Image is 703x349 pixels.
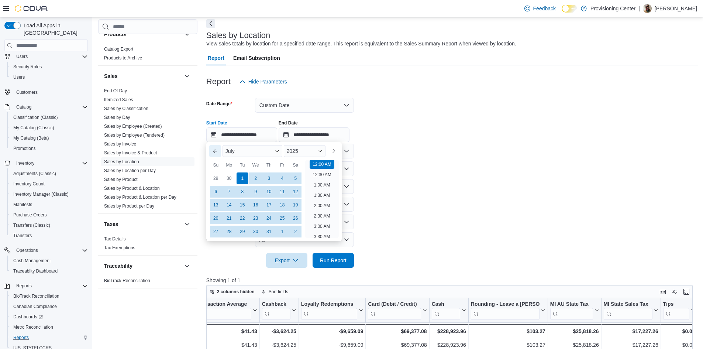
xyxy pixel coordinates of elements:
div: $17,227.26 [603,327,658,336]
button: Operations [13,246,41,255]
span: Inventory Count [13,181,45,187]
button: BioTrack Reconciliation [7,291,91,301]
button: Inventory Manager (Classic) [7,189,91,199]
span: Operations [13,246,88,255]
button: My Catalog (Classic) [7,123,91,133]
button: Keyboard shortcuts [658,287,667,296]
a: BioTrack Reconciliation [104,278,150,283]
span: Promotions [13,146,36,151]
a: Purchase Orders [10,211,50,219]
h3: Report [206,77,231,86]
a: BioTrack Reconciliation [10,292,62,301]
div: day-28 [223,226,235,237]
button: Open list of options [344,166,349,172]
div: day-25 [276,212,288,224]
button: Loyalty Redemptions [301,301,363,320]
li: 12:30 AM [310,170,334,179]
div: day-29 [210,172,222,184]
a: Dashboards [10,312,46,321]
span: BioTrack Reconciliation [13,293,59,299]
span: Sales by Product [104,177,138,182]
span: Customers [16,89,38,95]
span: Classification (Classic) [10,113,88,122]
button: Products [104,31,181,38]
button: Transaction Average [196,301,257,320]
button: Purchase Orders [7,210,91,220]
span: My Catalog (Classic) [13,125,54,131]
h3: Products [104,31,127,38]
div: day-21 [223,212,235,224]
span: Customers [13,88,88,97]
span: Export [270,253,303,268]
span: Sales by Invoice & Product [104,150,157,156]
span: Security Roles [10,62,88,71]
span: Manifests [13,202,32,208]
button: Open list of options [344,184,349,189]
input: Press the down key to open a popover containing a calendar. [279,127,349,142]
div: day-9 [250,186,262,198]
div: Cash [431,301,460,320]
button: Reports [1,281,91,291]
span: Products to Archive [104,55,142,61]
div: Tips [663,301,689,320]
button: Traceability [104,262,181,270]
img: Cova [15,5,48,12]
button: Traceabilty Dashboard [7,266,91,276]
span: Operations [16,247,38,253]
span: Inventory [13,159,88,168]
span: Dashboards [10,312,88,321]
div: day-1 [276,226,288,237]
span: Users [16,54,28,59]
a: Inventory Count [10,179,48,188]
button: Tips [663,301,695,320]
div: day-4 [276,172,288,184]
span: Traceabilty Dashboard [10,267,88,276]
div: Card (Debit / Credit) [368,301,421,320]
span: July [225,148,235,154]
span: Users [10,73,88,82]
div: day-20 [210,212,222,224]
span: 2 columns hidden [217,289,255,295]
button: Sales [183,72,192,81]
span: Transfers (Classic) [10,221,88,230]
div: $41.43 [196,327,257,336]
button: My Catalog (Beta) [7,133,91,143]
a: Sales by Employee (Created) [104,124,162,129]
button: Catalog [13,103,34,112]
span: Transfers [10,231,88,240]
span: Sales by Product per Day [104,203,154,209]
span: Sort fields [269,289,288,295]
a: My Catalog (Classic) [10,123,57,132]
a: Adjustments (Classic) [10,169,59,178]
div: Card (Debit / Credit) [368,301,421,308]
button: Customers [1,87,91,97]
div: Products [98,45,197,65]
a: Itemized Sales [104,97,133,102]
span: Sales by Location per Day [104,168,156,174]
button: Custom Date [255,98,354,113]
a: Sales by Employee (Tendered) [104,133,165,138]
a: Sales by Product & Location [104,186,160,191]
button: Sales [104,72,181,80]
a: Metrc Reconciliation [10,323,56,332]
button: Reports [7,332,91,343]
div: Rounding - Leave a Penny [471,301,540,320]
a: Classification (Classic) [10,113,61,122]
button: Sort fields [258,287,291,296]
div: Su [210,159,222,171]
a: Transfers [10,231,35,240]
button: Open list of options [344,148,349,154]
h3: Taxes [104,220,118,228]
button: Manifests [7,199,91,210]
li: 2:30 AM [311,212,333,220]
button: Reports [13,281,35,290]
div: day-1 [237,172,248,184]
span: Feedback [533,5,556,12]
button: Transfers (Classic) [7,220,91,230]
span: Metrc Reconciliation [13,324,53,330]
div: day-30 [250,226,262,237]
a: Users [10,73,28,82]
span: Sales by Classification [104,106,148,112]
a: Sales by Product & Location per Day [104,195,176,200]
